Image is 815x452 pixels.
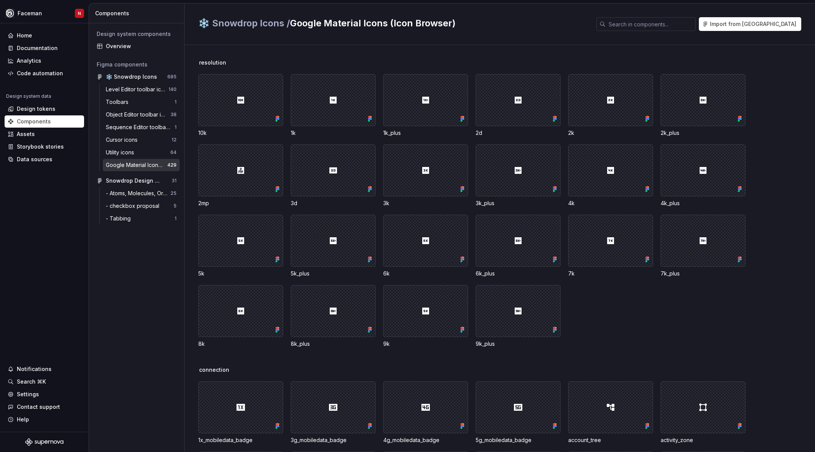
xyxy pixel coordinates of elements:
[17,118,51,125] div: Components
[383,215,468,277] div: 6k
[106,177,163,185] div: Snowdrop Design System 2.0
[167,162,177,168] div: 429
[5,115,84,128] a: Components
[106,202,162,210] div: - checkbox proposal
[5,42,84,54] a: Documentation
[291,270,376,277] div: 5k_plus
[291,144,376,207] div: 3d
[103,134,180,146] a: Cursor icons12
[2,5,87,21] button: FacemanN
[568,144,653,207] div: 4k
[5,103,84,115] a: Design tokens
[476,285,561,348] div: 9k_plus
[291,129,376,137] div: 1k
[170,112,177,118] div: 38
[198,129,283,137] div: 10k
[175,124,177,130] div: 1
[5,401,84,413] button: Contact support
[198,270,283,277] div: 5k
[5,363,84,375] button: Notifications
[5,153,84,165] a: Data sources
[103,146,180,159] a: Utility icons64
[17,416,29,423] div: Help
[17,32,32,39] div: Home
[5,29,84,42] a: Home
[661,381,745,444] div: activity_zone
[661,74,745,137] div: 2k_plus
[198,340,283,348] div: 8k
[106,190,170,197] div: - Atoms, Molecules, Organisms
[476,144,561,207] div: 3k_plus
[103,159,180,171] a: Google Material Icons (Icon Browser)429
[5,67,84,79] a: Code automation
[17,390,39,398] div: Settings
[476,74,561,137] div: 2d
[383,144,468,207] div: 3k
[198,144,283,207] div: 2mp
[383,129,468,137] div: 1k_plus
[198,18,290,29] span: ❄️ Snowdrop Icons /
[710,20,796,28] span: Import from [GEOGRAPHIC_DATA]
[18,10,42,17] div: Faceman
[103,109,180,121] a: Object Editor toolbar icons38
[106,111,170,118] div: Object Editor toolbar icons
[699,17,801,31] button: Import from [GEOGRAPHIC_DATA]
[17,70,63,77] div: Code automation
[17,365,52,373] div: Notifications
[476,199,561,207] div: 3k_plus
[5,413,84,426] button: Help
[172,178,177,184] div: 31
[17,44,58,52] div: Documentation
[291,436,376,444] div: 3g_mobiledata_badge
[198,436,283,444] div: 1x_mobiledata_badge
[383,270,468,277] div: 6k
[5,9,15,18] img: 87d06435-c97f-426c-aa5d-5eb8acd3d8b3.png
[476,215,561,277] div: 6k_plus
[106,86,169,93] div: Level Editor toolbar icons
[661,436,745,444] div: activity_zone
[661,215,745,277] div: 7k_plus
[661,199,745,207] div: 4k_plus
[568,215,653,277] div: 7k
[103,200,180,212] a: - checkbox proposal5
[199,366,229,374] span: connection
[106,215,134,222] div: - Tabbing
[106,161,167,169] div: Google Material Icons (Icon Browser)
[173,203,177,209] div: 5
[175,99,177,105] div: 1
[291,199,376,207] div: 3d
[476,436,561,444] div: 5g_mobiledata_badge
[106,42,177,50] div: Overview
[198,199,283,207] div: 2mp
[476,340,561,348] div: 9k_plus
[198,74,283,137] div: 10k
[383,199,468,207] div: 3k
[661,129,745,137] div: 2k_plus
[291,285,376,348] div: 8k_plus
[106,98,131,106] div: Toolbars
[5,55,84,67] a: Analytics
[167,74,177,80] div: 685
[383,285,468,348] div: 9k
[17,156,52,163] div: Data sources
[291,74,376,137] div: 1k
[97,30,177,38] div: Design system components
[568,436,653,444] div: account_tree
[661,270,745,277] div: 7k_plus
[94,175,180,187] a: Snowdrop Design System 2.031
[106,136,141,144] div: Cursor icons
[97,61,177,68] div: Figma components
[291,340,376,348] div: 8k_plus
[25,438,63,446] svg: Supernova Logo
[383,436,468,444] div: 4g_mobiledata_badge
[568,129,653,137] div: 2k
[6,93,51,99] div: Design system data
[5,388,84,400] a: Settings
[17,105,55,113] div: Design tokens
[568,270,653,277] div: 7k
[5,128,84,140] a: Assets
[291,215,376,277] div: 5k_plus
[94,71,180,83] a: ❄️ Snowdrop Icons685
[106,73,157,81] div: ❄️ Snowdrop Icons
